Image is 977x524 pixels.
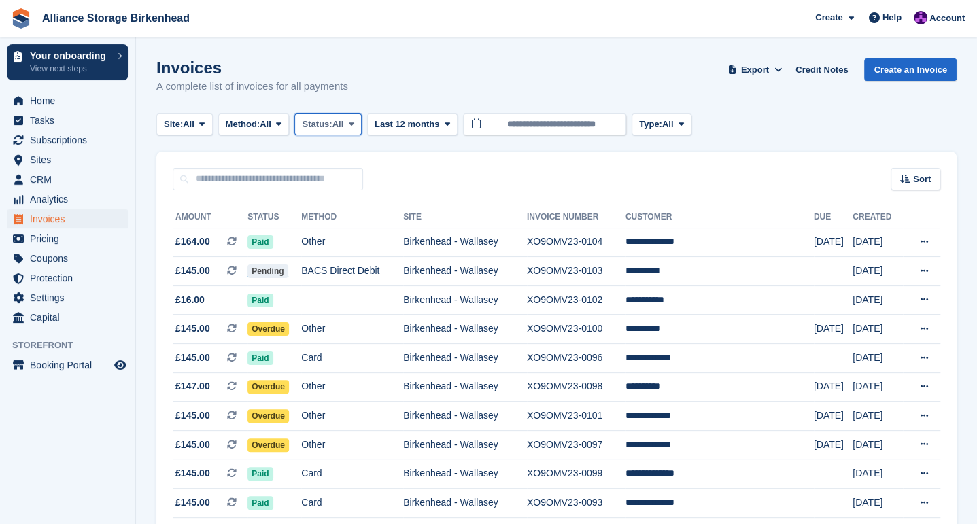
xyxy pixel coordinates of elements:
th: Status [247,207,301,228]
span: Site: [164,118,183,131]
td: Birkenhead - Wallasey [403,315,527,344]
span: Paid [247,294,273,307]
th: Method [301,207,403,228]
a: menu [7,190,128,209]
button: Export [725,58,785,81]
a: menu [7,308,128,327]
td: [DATE] [853,344,903,373]
span: All [332,118,344,131]
span: All [260,118,271,131]
th: Customer [625,207,814,228]
td: [DATE] [853,402,903,431]
td: XO9OMV23-0096 [527,344,625,373]
span: £145.00 [175,351,210,365]
span: Home [30,91,112,110]
span: All [662,118,674,131]
a: Credit Notes [790,58,853,81]
td: XO9OMV23-0104 [527,228,625,257]
span: Status: [302,118,332,131]
span: £145.00 [175,466,210,481]
td: Card [301,344,403,373]
td: [DATE] [814,228,853,257]
td: [DATE] [853,489,903,518]
td: Other [301,430,403,459]
span: £147.00 [175,379,210,394]
span: All [183,118,194,131]
a: menu [7,209,128,228]
td: BACS Direct Debit [301,257,403,286]
button: Method: All [218,113,290,136]
td: Birkenhead - Wallasey [403,372,527,402]
span: Overdue [247,438,289,452]
span: Overdue [247,380,289,394]
span: Protection [30,268,112,287]
td: XO9OMV23-0100 [527,315,625,344]
span: Paid [247,496,273,510]
a: Alliance Storage Birkenhead [37,7,195,29]
button: Site: All [156,113,213,136]
span: Subscriptions [30,130,112,150]
span: £145.00 [175,495,210,510]
th: Invoice Number [527,207,625,228]
span: Pending [247,264,288,278]
p: Your onboarding [30,51,111,60]
span: £145.00 [175,264,210,278]
span: Pricing [30,229,112,248]
span: Coupons [30,249,112,268]
a: menu [7,170,128,189]
th: Due [814,207,853,228]
a: Preview store [112,357,128,373]
td: XO9OMV23-0102 [527,285,625,315]
p: View next steps [30,63,111,75]
td: [DATE] [853,459,903,489]
a: menu [7,288,128,307]
td: Birkenhead - Wallasey [403,402,527,431]
td: [DATE] [814,402,853,431]
td: Birkenhead - Wallasey [403,344,527,373]
span: Account [929,12,965,25]
span: £145.00 [175,438,210,452]
td: XO9OMV23-0101 [527,402,625,431]
a: Your onboarding View next steps [7,44,128,80]
td: XO9OMV23-0098 [527,372,625,402]
td: XO9OMV23-0103 [527,257,625,286]
td: Other [301,402,403,431]
span: Paid [247,351,273,365]
td: Birkenhead - Wallasey [403,430,527,459]
span: Paid [247,235,273,249]
span: Settings [30,288,112,307]
td: [DATE] [853,228,903,257]
a: menu [7,130,128,150]
td: [DATE] [814,430,853,459]
span: Overdue [247,322,289,336]
th: Created [853,207,903,228]
td: Birkenhead - Wallasey [403,459,527,489]
span: Tasks [30,111,112,130]
p: A complete list of invoices for all payments [156,79,348,94]
td: XO9OMV23-0097 [527,430,625,459]
span: Sort [913,173,931,186]
button: Type: All [632,113,691,136]
td: Birkenhead - Wallasey [403,489,527,518]
a: menu [7,268,128,287]
a: menu [7,111,128,130]
td: XO9OMV23-0093 [527,489,625,518]
td: Card [301,459,403,489]
td: [DATE] [853,372,903,402]
span: Analytics [30,190,112,209]
img: stora-icon-8386f47178a22dfd0bd8f6a31ec36ba5ce8667c1dd55bd0f319d3a0aa187defe.svg [11,8,31,29]
span: Booking Portal [30,355,112,374]
td: Other [301,372,403,402]
span: Help [882,11,902,24]
td: [DATE] [853,257,903,286]
th: Site [403,207,527,228]
a: menu [7,249,128,268]
span: Export [741,63,769,77]
span: Type: [639,118,662,131]
td: [DATE] [853,430,903,459]
span: £164.00 [175,234,210,249]
span: £145.00 [175,321,210,336]
button: Last 12 months [367,113,458,136]
a: menu [7,150,128,169]
button: Status: All [294,113,361,136]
